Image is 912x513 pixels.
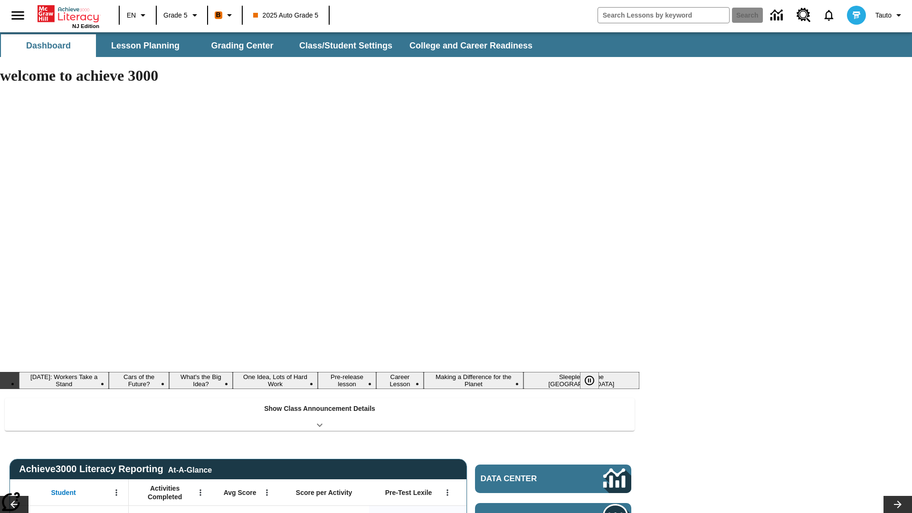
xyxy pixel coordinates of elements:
span: 2025 Auto Grade 5 [253,10,319,20]
button: Open Menu [260,485,274,500]
button: Pause [580,372,599,389]
button: Lesson Planning [98,34,193,57]
span: Tauto [875,10,892,20]
input: search field [598,8,729,23]
button: Open Menu [440,485,455,500]
button: Slide 7 Making a Difference for the Planet [424,372,523,389]
a: Data Center [765,2,791,28]
button: Boost Class color is orange. Change class color [211,7,239,24]
button: College and Career Readiness [402,34,540,57]
button: Grade: Grade 5, Select a grade [160,7,204,24]
div: At-A-Glance [168,464,212,475]
a: Home [38,4,99,23]
span: NJ Edition [72,23,99,29]
button: Slide 5 Pre-release lesson [318,372,376,389]
button: Slide 3 What's the Big Idea? [169,372,233,389]
button: Slide 2 Cars of the Future? [109,372,169,389]
button: Slide 4 One Idea, Lots of Hard Work [233,372,318,389]
span: Grade 5 [163,10,188,20]
div: Show Class Announcement Details [5,398,635,431]
button: Slide 1 Labor Day: Workers Take a Stand [19,372,109,389]
button: Lesson carousel, Next [883,496,912,513]
span: Student [51,488,76,497]
span: Data Center [481,474,570,484]
a: Data Center [475,465,631,493]
button: Class/Student Settings [292,34,400,57]
button: Language: EN, Select a language [123,7,153,24]
button: Dashboard [1,34,96,57]
div: Home [38,3,99,29]
img: avatar image [847,6,866,25]
button: Slide 6 Career Lesson [376,372,424,389]
button: Open Menu [193,485,208,500]
button: Profile/Settings [872,7,908,24]
button: Select a new avatar [841,3,872,28]
span: Score per Activity [296,488,352,497]
a: Resource Center, Will open in new tab [791,2,817,28]
p: Show Class Announcement Details [264,404,375,414]
span: EN [127,10,136,20]
div: Pause [580,372,608,389]
button: Open side menu [4,1,32,29]
span: Pre-Test Lexile [385,488,432,497]
button: Slide 8 Sleepless in the Animal Kingdom [523,372,639,389]
span: Activities Completed [133,484,196,501]
button: Open Menu [109,485,123,500]
button: Grading Center [195,34,290,57]
a: Notifications [817,3,841,28]
span: Achieve3000 Literacy Reporting [19,464,212,475]
span: Avg Score [224,488,256,497]
span: B [216,9,221,21]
